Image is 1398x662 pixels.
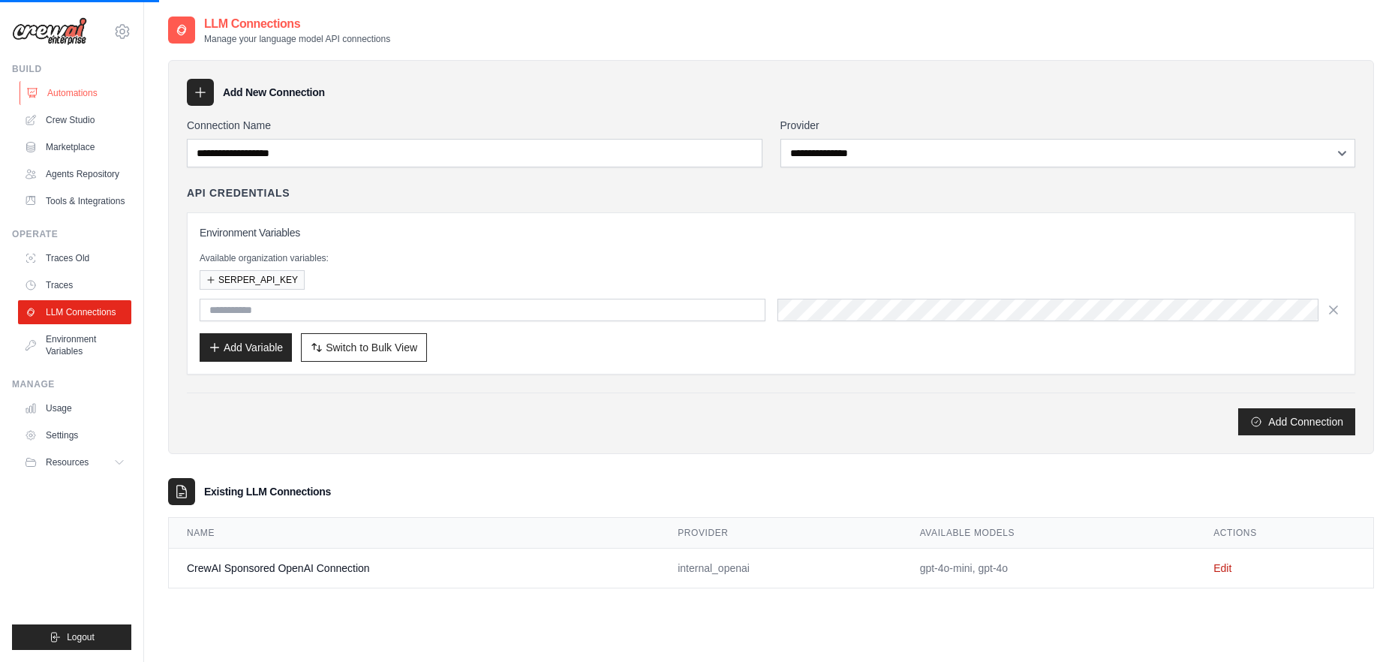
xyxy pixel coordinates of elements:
[12,378,131,390] div: Manage
[200,333,292,362] button: Add Variable
[200,270,305,290] button: SERPER_API_KEY
[18,396,131,420] a: Usage
[301,333,427,362] button: Switch to Bulk View
[18,246,131,270] a: Traces Old
[902,549,1196,588] td: gpt-4o-mini, gpt-4o
[18,108,131,132] a: Crew Studio
[18,135,131,159] a: Marketplace
[187,118,762,133] label: Connection Name
[20,81,133,105] a: Automations
[204,484,331,499] h3: Existing LLM Connections
[18,162,131,186] a: Agents Repository
[902,518,1196,549] th: Available Models
[12,228,131,240] div: Operate
[187,185,290,200] h4: API Credentials
[200,252,1342,264] p: Available organization variables:
[204,15,390,33] h2: LLM Connections
[660,518,901,549] th: Provider
[18,189,131,213] a: Tools & Integrations
[780,118,1356,133] label: Provider
[1195,518,1373,549] th: Actions
[1238,408,1355,435] button: Add Connection
[46,456,89,468] span: Resources
[326,340,417,355] span: Switch to Bulk View
[67,631,95,643] span: Logout
[660,549,901,588] td: internal_openai
[18,423,131,447] a: Settings
[169,549,660,588] td: CrewAI Sponsored OpenAI Connection
[18,327,131,363] a: Environment Variables
[1213,562,1231,574] a: Edit
[200,225,1342,240] h3: Environment Variables
[223,85,325,100] h3: Add New Connection
[169,518,660,549] th: Name
[204,33,390,45] p: Manage your language model API connections
[12,63,131,75] div: Build
[18,273,131,297] a: Traces
[18,450,131,474] button: Resources
[1323,590,1398,662] iframe: Chat Widget
[12,624,131,650] button: Logout
[12,17,87,46] img: Logo
[18,300,131,324] a: LLM Connections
